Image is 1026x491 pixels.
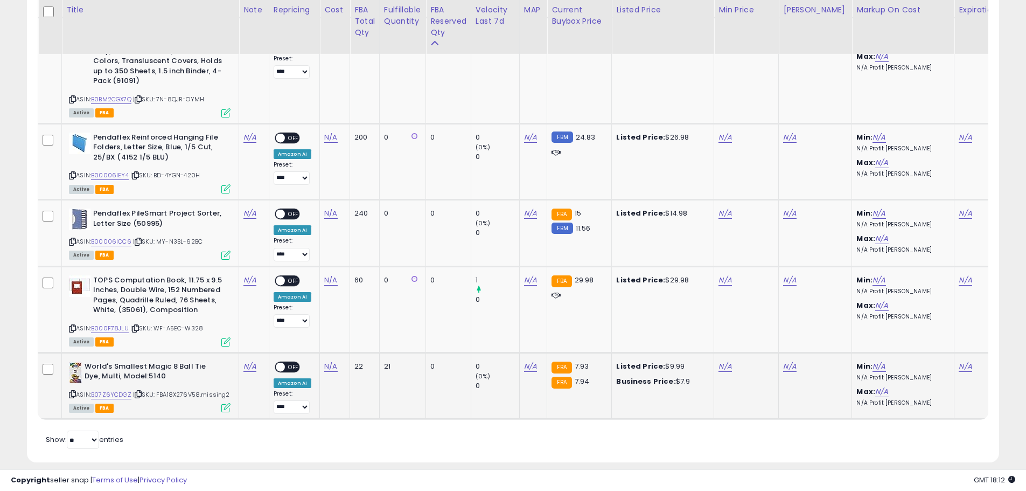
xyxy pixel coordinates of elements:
[959,208,972,219] a: N/A
[476,372,491,381] small: (0%)
[324,275,337,286] a: N/A
[285,276,302,285] span: OFF
[69,133,231,192] div: ASIN:
[959,132,972,143] a: N/A
[783,4,847,16] div: [PERSON_NAME]
[552,275,571,287] small: FBA
[354,4,375,38] div: FBA Total Qty
[875,157,888,168] a: N/A
[324,4,345,16] div: Cost
[476,152,519,162] div: 0
[430,362,463,371] div: 0
[69,275,90,297] img: 411UWWjNjvL._SL40_.jpg
[856,275,873,285] b: Min:
[873,208,885,219] a: N/A
[384,275,417,285] div: 0
[616,377,706,386] div: $7.9
[46,434,123,445] span: Show: entries
[856,386,875,397] b: Max:
[91,171,129,180] a: B00006IEY4
[856,313,946,321] p: N/A Profit [PERSON_NAME]
[274,161,311,185] div: Preset:
[616,4,709,16] div: Listed Price
[324,132,337,143] a: N/A
[69,26,231,116] div: ASIN:
[856,145,946,153] p: N/A Profit [PERSON_NAME]
[95,337,114,347] span: FBA
[524,4,542,16] div: MAP
[718,132,731,143] a: N/A
[430,133,463,142] div: 0
[616,133,706,142] div: $26.98
[430,209,463,218] div: 0
[974,475,1015,485] span: 2025-09-10 18:12 GMT
[324,361,337,372] a: N/A
[783,275,796,286] a: N/A
[718,4,774,16] div: Min Price
[384,362,417,371] div: 21
[384,209,417,218] div: 0
[92,475,138,485] a: Terms of Use
[718,208,731,219] a: N/A
[139,475,187,485] a: Privacy Policy
[133,95,204,103] span: | SKU: 7N-8QJR-OYMH
[552,377,571,389] small: FBA
[552,223,573,234] small: FBM
[130,324,203,333] span: | SKU: WF-A5EC-W328
[476,295,519,305] div: 0
[552,132,573,143] small: FBM
[130,171,200,179] span: | SKU: BD-4YGN-420H
[354,275,371,285] div: 60
[85,362,215,384] b: World's Smallest Magic 8 Ball Tie Dye, Multi, Model:5140
[69,108,94,117] span: All listings currently available for purchase on Amazon
[476,228,519,238] div: 0
[243,275,256,286] a: N/A
[616,361,665,371] b: Listed Price:
[575,376,590,386] span: 7.94
[856,246,946,254] p: N/A Profit [PERSON_NAME]
[274,55,311,79] div: Preset:
[243,361,256,372] a: N/A
[718,275,731,286] a: N/A
[856,288,946,295] p: N/A Profit [PERSON_NAME]
[66,4,234,16] div: Title
[95,251,114,260] span: FBA
[575,361,589,371] span: 7.93
[856,4,950,16] div: Markup on Cost
[616,362,706,371] div: $9.99
[616,208,665,218] b: Listed Price:
[69,362,82,383] img: 410+241R13L._SL40_.jpg
[856,64,946,72] p: N/A Profit [PERSON_NAME]
[616,376,675,386] b: Business Price:
[274,390,311,414] div: Preset:
[856,51,875,61] b: Max:
[552,4,607,27] div: Current Buybox Price
[69,185,94,194] span: All listings currently available for purchase on Amazon
[274,378,311,388] div: Amazon AI
[552,362,571,374] small: FBA
[11,475,50,485] strong: Copyright
[856,361,873,371] b: Min:
[285,133,302,142] span: OFF
[93,26,224,89] b: Oxford Wave Binders, Binders for School and Office, Strong Flexible Poly, 4 Wave Pockets, 4 Assor...
[616,275,665,285] b: Listed Price:
[959,4,1021,16] div: Expiration Date
[95,404,114,413] span: FBA
[856,399,946,407] p: N/A Profit [PERSON_NAME]
[873,132,885,143] a: N/A
[133,390,230,399] span: | SKU: FBA18X276V58.missing2
[856,132,873,142] b: Min:
[524,275,537,286] a: N/A
[274,292,311,302] div: Amazon AI
[476,4,515,27] div: Velocity Last 7d
[430,275,463,285] div: 0
[384,133,417,142] div: 0
[91,390,131,399] a: B07Z6YCDGZ
[856,374,946,382] p: N/A Profit [PERSON_NAME]
[783,132,796,143] a: N/A
[616,132,665,142] b: Listed Price:
[11,475,187,486] div: seller snap | |
[875,386,888,397] a: N/A
[93,133,224,165] b: Pendaflex Reinforced Hanging File Folders, Letter Size, Blue, 1/5 Cut, 25/BX (4152 1/5 BLU)
[476,362,519,371] div: 0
